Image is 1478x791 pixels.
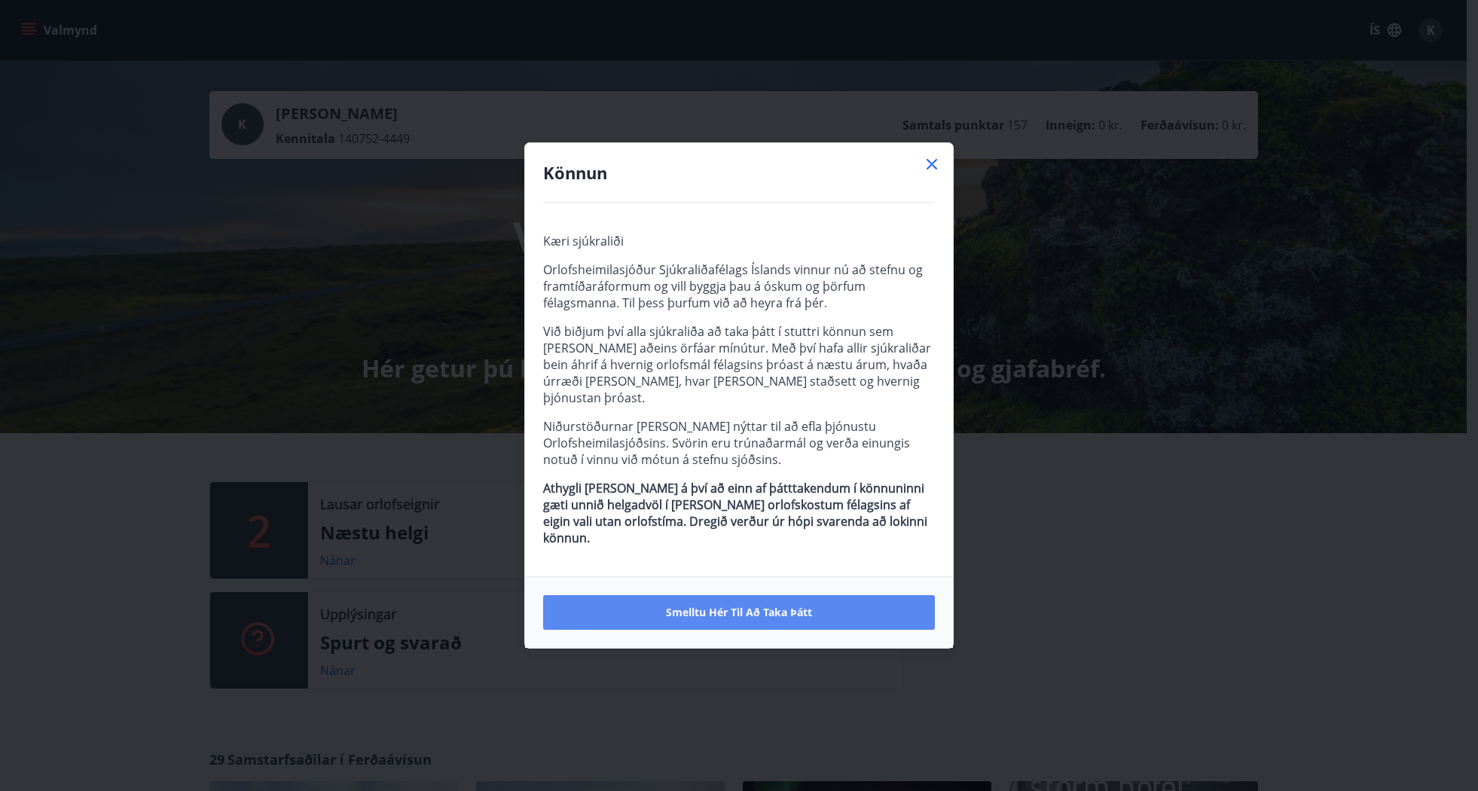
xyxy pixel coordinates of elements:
p: Kæri sjúkraliði [543,233,935,249]
p: Við biðjum því alla sjúkraliða að taka þátt í stuttri könnun sem [PERSON_NAME] aðeins örfáar mínú... [543,323,935,406]
h4: Könnun [543,161,935,184]
p: Niðurstöðurnar [PERSON_NAME] nýttar til að efla þjónustu Orlofsheimilasjóðsins. Svörin eru trúnað... [543,418,935,468]
strong: Athygli [PERSON_NAME] á því að einn af þátttakendum í könnuninni gæti unnið helgadvöl í [PERSON_N... [543,480,927,546]
button: Smelltu hér til að taka þátt [543,595,935,630]
p: Orlofsheimilasjóður Sjúkraliðafélags Íslands vinnur nú að stefnu og framtíðaráformum og vill bygg... [543,261,935,311]
span: Smelltu hér til að taka þátt [666,605,812,620]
